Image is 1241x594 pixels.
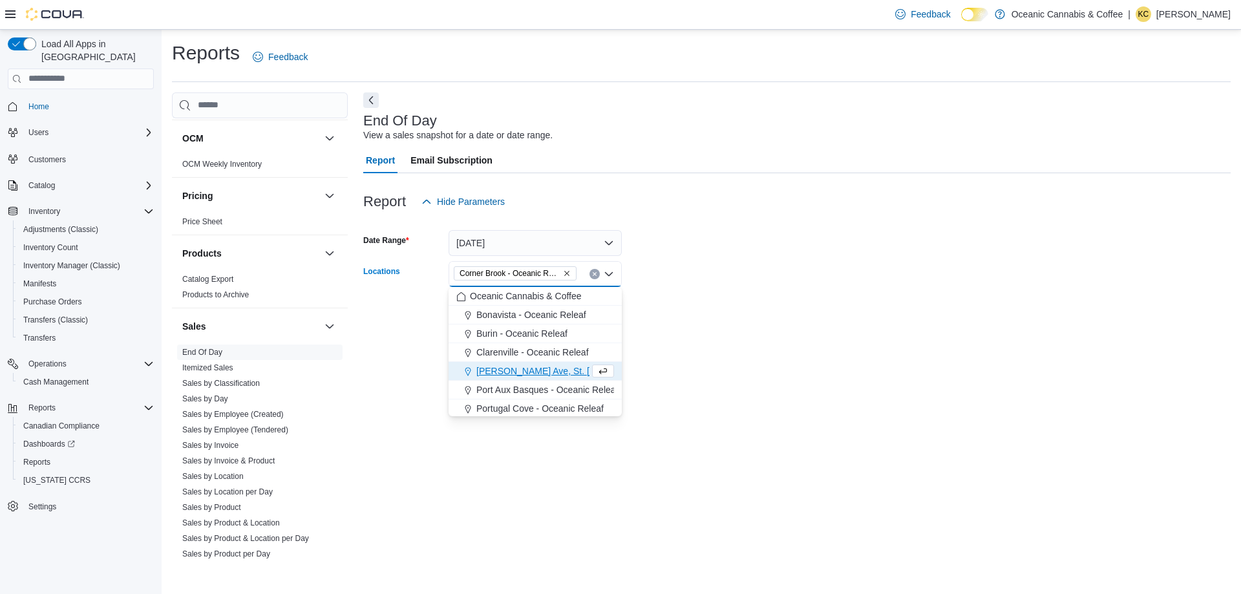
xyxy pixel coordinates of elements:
[961,21,962,22] span: Dark Mode
[589,269,600,279] button: Clear input
[182,217,222,227] span: Price Sheet
[476,346,589,359] span: Clarenville - Oceanic Releaf
[18,222,154,237] span: Adjustments (Classic)
[182,487,273,496] a: Sales by Location per Day
[28,154,66,165] span: Customers
[23,125,154,140] span: Users
[182,379,260,388] a: Sales by Classification
[182,347,222,357] span: End Of Day
[23,99,54,114] a: Home
[182,471,244,482] span: Sales by Location
[13,435,159,453] a: Dashboards
[23,297,82,307] span: Purchase Orders
[8,92,154,549] nav: Complex example
[363,235,409,246] label: Date Range
[449,306,622,324] button: Bonavista - Oceanic Releaf
[182,518,280,527] a: Sales by Product & Location
[182,549,270,558] a: Sales by Product per Day
[182,320,319,333] button: Sales
[23,377,89,387] span: Cash Management
[476,365,737,377] span: [PERSON_NAME] Ave, St. [PERSON_NAME]’s - Oceanic Releaf
[363,129,553,142] div: View a sales snapshot for a date or date range.
[322,319,337,334] button: Sales
[3,355,159,373] button: Operations
[18,454,154,470] span: Reports
[18,330,154,346] span: Transfers
[182,132,319,145] button: OCM
[182,456,275,466] span: Sales by Invoice & Product
[18,258,154,273] span: Inventory Manager (Classic)
[182,217,222,226] a: Price Sheet
[23,151,154,167] span: Customers
[3,149,159,168] button: Customers
[182,189,319,202] button: Pricing
[23,178,154,193] span: Catalog
[23,242,78,253] span: Inventory Count
[182,487,273,497] span: Sales by Location per Day
[18,374,154,390] span: Cash Management
[13,239,159,257] button: Inventory Count
[182,189,213,202] h3: Pricing
[23,152,71,167] a: Customers
[23,260,120,271] span: Inventory Manager (Classic)
[449,230,622,256] button: [DATE]
[248,44,313,70] a: Feedback
[182,394,228,403] a: Sales by Day
[182,160,262,169] a: OCM Weekly Inventory
[182,503,241,512] a: Sales by Product
[26,8,84,21] img: Cova
[13,220,159,239] button: Adjustments (Classic)
[18,294,87,310] a: Purchase Orders
[182,378,260,388] span: Sales by Classification
[13,373,159,391] button: Cash Management
[23,499,61,514] a: Settings
[182,274,233,284] span: Catalog Export
[13,275,159,293] button: Manifests
[18,240,154,255] span: Inventory Count
[182,502,241,513] span: Sales by Product
[182,394,228,404] span: Sales by Day
[3,176,159,195] button: Catalog
[1156,6,1231,22] p: [PERSON_NAME]
[13,293,159,311] button: Purchase Orders
[23,279,56,289] span: Manifests
[28,359,67,369] span: Operations
[322,246,337,261] button: Products
[449,343,622,362] button: Clarenville - Oceanic Releaf
[449,381,622,399] button: Port Aux Basques - Oceanic Releaf
[36,37,154,63] span: Load All Apps in [GEOGRAPHIC_DATA]
[18,418,105,434] a: Canadian Compliance
[182,363,233,373] span: Itemized Sales
[3,202,159,220] button: Inventory
[18,374,94,390] a: Cash Management
[3,497,159,516] button: Settings
[28,403,56,413] span: Reports
[18,418,154,434] span: Canadian Compliance
[182,409,284,419] span: Sales by Employee (Created)
[23,333,56,343] span: Transfers
[604,269,614,279] button: Close list of options
[23,400,61,416] button: Reports
[182,132,204,145] h3: OCM
[23,98,154,114] span: Home
[23,315,88,325] span: Transfers (Classic)
[18,276,154,292] span: Manifests
[182,534,309,543] a: Sales by Product & Location per Day
[890,1,955,27] a: Feedback
[1136,6,1151,22] div: Kaydence Clarke
[437,195,505,208] span: Hide Parameters
[961,8,988,21] input: Dark Mode
[18,436,80,452] a: Dashboards
[1138,6,1149,22] span: KC
[449,324,622,343] button: Burin - Oceanic Releaf
[182,363,233,372] a: Itemized Sales
[366,147,395,173] span: Report
[18,454,56,470] a: Reports
[23,356,72,372] button: Operations
[23,421,100,431] span: Canadian Compliance
[23,178,60,193] button: Catalog
[18,472,154,488] span: Washington CCRS
[182,247,222,260] h3: Products
[23,204,154,219] span: Inventory
[182,549,270,559] span: Sales by Product per Day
